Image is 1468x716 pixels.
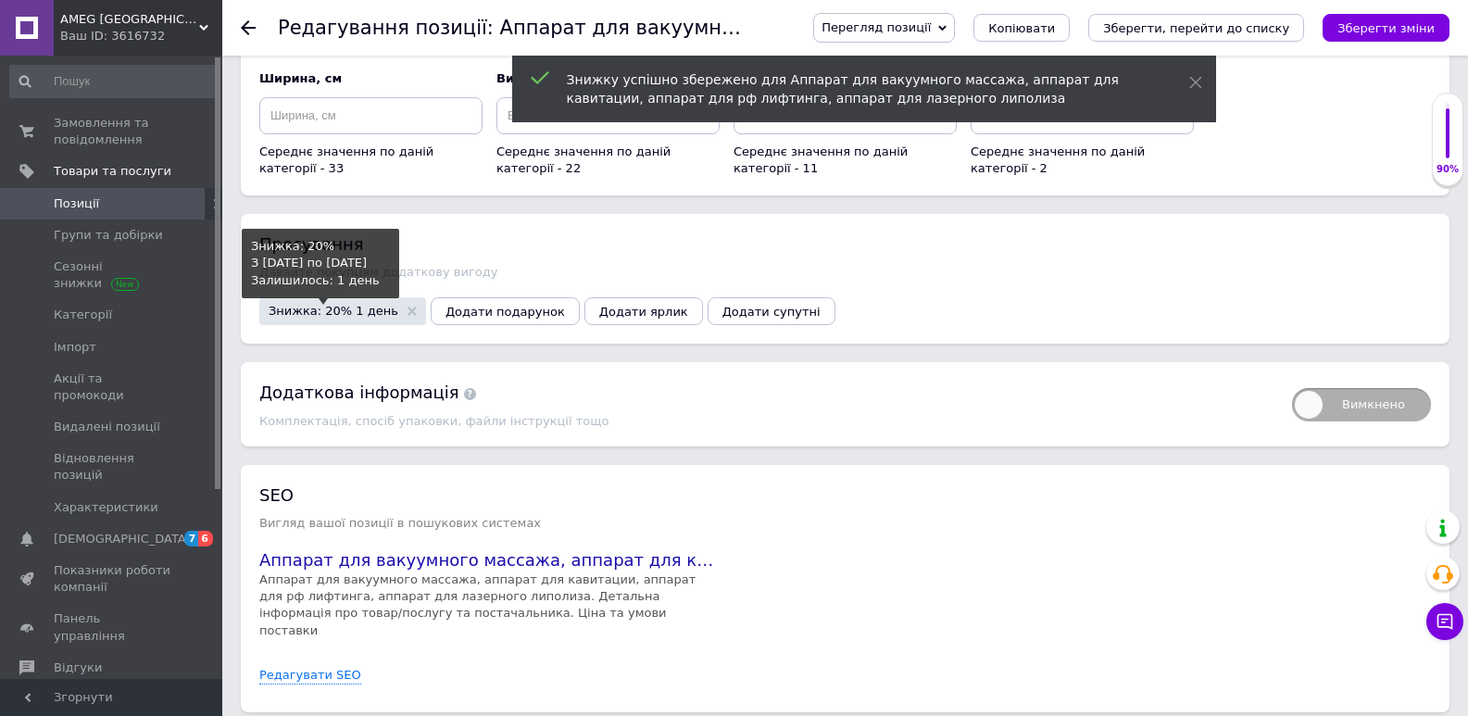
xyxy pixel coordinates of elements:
[54,562,171,596] span: Показники роботи компанії
[599,305,688,319] span: Додати ярлик
[54,258,171,292] span: Сезонні знижки
[1088,14,1304,42] button: Зберегти, перейти до списку
[54,339,96,356] span: Імпорт
[1323,14,1449,42] button: Зберегти зміни
[734,144,957,177] div: Середнє значення по даній категорії - 11
[259,381,1274,404] div: Додаткова інформація
[973,14,1070,42] button: Копіювати
[54,163,171,180] span: Товари та послуги
[259,484,1431,507] h2: SEO
[567,70,1143,107] div: Знижку успішно збережено для Аппарат для вакуумного массажа, аппарат для кавитации, аппарат для р...
[1292,388,1431,421] span: Вимкнено
[1337,21,1435,35] i: Зберегти зміни
[19,170,873,247] p: Все самые востребованные методики собраны в этом аппарате. [PERSON_NAME] PROF 9 в 1 без сомнения ...
[259,414,1274,428] div: Комплектація, спосіб упаковки, файли інструкції тощо
[54,307,112,323] span: Категорії
[259,71,342,85] span: Ширина, см
[259,548,722,572] h2: Аппарат для вакуумного массажа, аппарат для кавитации, аппарат для рф лифтинга, аппарат для лазер...
[269,305,398,317] span: Знижка: 20% 1 день
[54,371,171,404] span: Акції та промокоди
[54,115,171,148] span: Замовлення та повідомлення
[722,305,821,319] span: Додати супутні
[60,28,222,44] div: Ваш ID: 3616732
[431,297,580,325] button: Додати подарунок
[496,144,720,177] div: Середнє значення по даній категорії - 22
[988,21,1055,35] span: Копіювати
[259,516,1431,530] p: Вигляд вашої позиції в пошукових системах
[1433,163,1462,176] div: 90%
[60,11,199,28] span: АМEG Ukraine АМЕГ Україна
[259,572,722,639] p: Аппарат для вакуумного массажа, аппарат для кавитации, аппарат для рф лифтинга, аппарат для лазер...
[251,256,367,270] nobr: З [DATE] по [DATE]
[54,610,171,644] span: Панель управління
[9,65,219,98] input: Пошук
[971,144,1194,177] div: Середнє значення по даній категорії - 2
[184,531,199,546] span: 7
[259,265,1431,279] div: Давайте покупцям додаткову вигоду
[259,667,361,685] a: Редагувати SEO
[19,50,873,127] p: - lor ipsumdo sitametconsectetur adipiscin eli seddoeius tempor incididuntutl etdolore. Magnaal e...
[19,210,332,244] strong: SLIM PROF 9 в 1 имеет следующий набор манипул: Кавитация
[54,195,99,212] span: Позиції
[54,531,191,547] span: [DEMOGRAPHIC_DATA]
[259,144,483,177] div: Середнє значення по даній категорії - 33
[259,232,1431,256] div: Просування
[496,97,720,134] input: Висота, см
[198,531,213,546] span: 6
[54,499,158,516] span: Характеристики
[54,659,102,676] span: Відгуки
[19,139,873,158] p: Базовая комплектация SLIM PROF включает 5 манипул, SLIM PROF 9 в 1 имеет превосходный арсенал ман...
[445,305,565,319] span: Додати подарунок
[496,71,571,85] span: Висота, см
[584,297,703,325] button: Додати ярлик
[19,20,303,34] strong: Аппарат для корекции фигуры SLIM PROF 9 в 1
[822,20,931,34] span: Перегляд позиції
[54,450,171,484] span: Відновлення позицій
[259,97,483,134] input: Ширина, см
[54,227,163,244] span: Групи та добірки
[1432,93,1463,186] div: 90% Якість заповнення
[54,419,160,435] span: Видалені позиції
[708,297,835,325] button: Додати супутні
[1426,603,1463,640] button: Чат з покупцем
[1103,21,1289,35] i: Зберегти, перейти до списку
[251,238,390,289] div: Знижка: 20% Залишилось: 1 день
[19,52,84,66] strong: SLIM PROF
[241,20,256,35] div: Повернутися назад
